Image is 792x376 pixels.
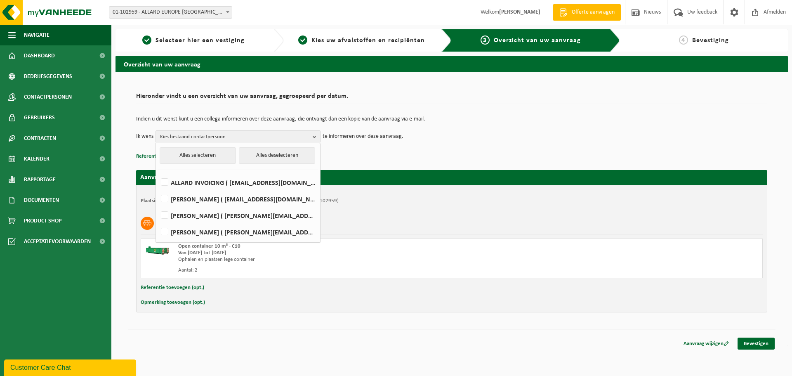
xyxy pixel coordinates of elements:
span: Contracten [24,128,56,149]
span: 01-102959 - ALLARD EUROPE NV - TURNHOUT [109,6,232,19]
a: 1Selecteer hier een vestiging [120,35,267,45]
span: Offerte aanvragen [570,8,617,17]
span: Overzicht van uw aanvraag [494,37,581,44]
h2: Hieronder vindt u een overzicht van uw aanvraag, gegroepeerd per datum. [136,93,767,104]
label: [PERSON_NAME] ( [PERSON_NAME][EMAIL_ADDRESS][DOMAIN_NAME] ) [159,226,316,238]
span: Kies bestaand contactpersoon [160,131,309,143]
button: Alles selecteren [160,147,236,164]
label: [PERSON_NAME] ( [EMAIL_ADDRESS][DOMAIN_NAME] ) [159,193,316,205]
span: Product Shop [24,210,61,231]
span: Kalender [24,149,49,169]
span: 1 [142,35,151,45]
span: Kies uw afvalstoffen en recipiënten [311,37,425,44]
p: Indien u dit wenst kunt u een collega informeren over deze aanvraag, die ontvangt dan een kopie v... [136,116,767,122]
iframe: chat widget [4,358,138,376]
span: 2 [298,35,307,45]
a: Bevestigen [738,338,775,350]
span: Bevestiging [692,37,729,44]
div: Ophalen en plaatsen lege container [178,256,485,263]
h2: Overzicht van uw aanvraag [115,56,788,72]
span: Navigatie [24,25,49,45]
div: Aantal: 2 [178,267,485,274]
span: Gebruikers [24,107,55,128]
span: Contactpersonen [24,87,72,107]
strong: Van [DATE] tot [DATE] [178,250,226,255]
a: 2Kies uw afvalstoffen en recipiënten [288,35,436,45]
button: Referentie toevoegen (opt.) [141,282,204,293]
p: te informeren over deze aanvraag. [323,130,403,143]
strong: Plaatsingsadres: [141,198,177,203]
button: Kies bestaand contactpersoon [156,130,321,143]
span: 4 [679,35,688,45]
button: Opmerking toevoegen (opt.) [141,297,205,308]
span: Documenten [24,190,59,210]
strong: [PERSON_NAME] [499,9,540,15]
strong: Aanvraag voor [DATE] [140,174,202,181]
span: Dashboard [24,45,55,66]
p: Ik wens [136,130,153,143]
span: 01-102959 - ALLARD EUROPE NV - TURNHOUT [109,7,232,18]
img: HK-XC-10-GN-00.png [145,243,170,255]
span: Rapportage [24,169,56,190]
span: Acceptatievoorwaarden [24,231,91,252]
span: 3 [481,35,490,45]
button: Alles deselecteren [239,147,315,164]
button: Referentie toevoegen (opt.) [136,151,200,162]
label: [PERSON_NAME] ( [PERSON_NAME][EMAIL_ADDRESS][DOMAIN_NAME] ) [159,209,316,222]
a: Aanvraag wijzigen [677,338,735,350]
a: Offerte aanvragen [553,4,621,21]
span: Open container 10 m³ - C10 [178,244,240,249]
span: Selecteer hier een vestiging [156,37,245,44]
span: Bedrijfsgegevens [24,66,72,87]
label: ALLARD INVOICING ( [EMAIL_ADDRESS][DOMAIN_NAME] ) [159,176,316,189]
